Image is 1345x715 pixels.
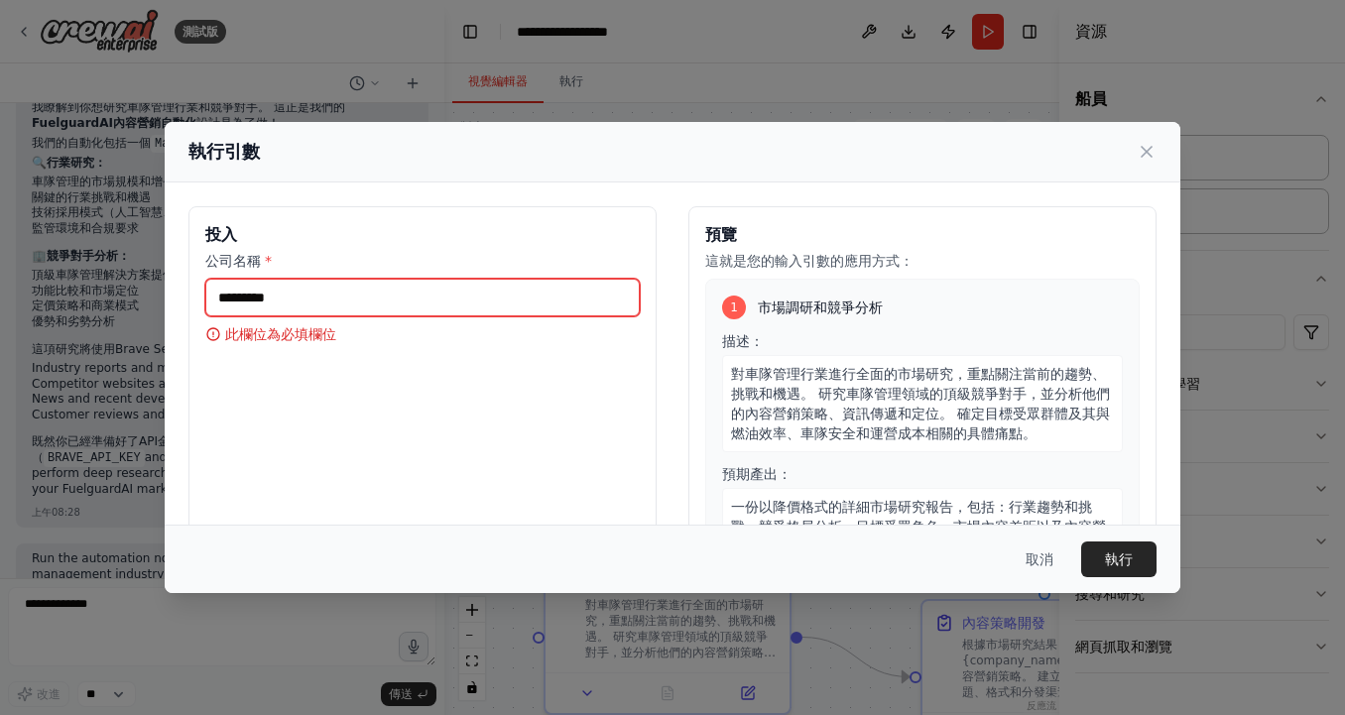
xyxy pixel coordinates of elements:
span: 一份以降價格式的詳細市場研究報告，包括：行業趨勢和挑戰、競爭格局分析、目標受眾角色、市場內容差距以及內容營銷定位的戰略建議。 [731,499,1106,554]
h3: 投入 [205,223,640,247]
h2: 執行引數 [188,138,260,166]
div: 1 [722,296,746,319]
button: 取消 [1010,541,1069,577]
h3: 預覽 [705,223,1140,247]
span: 描述： [722,333,764,349]
span: 市場調研和競爭分析 [758,298,883,317]
label: 公司名稱 [205,251,640,271]
p: 此欄位為必填欄位 [205,324,640,344]
span: 預期產出： [722,466,792,482]
button: 執行 [1081,541,1157,577]
span: 對車隊管理行業進行全面的市場研究，重點關注當前的趨勢、挑戰和機遇。 研究車隊管理領域的頂級競爭對手，並分析他們的內容營銷策略、資訊傳遞和定位。 確定目標受眾群體及其與燃油效率、車隊安全和運營成本... [731,366,1110,441]
p: 這就是您的輸入引數的應用方式： [705,251,1140,271]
